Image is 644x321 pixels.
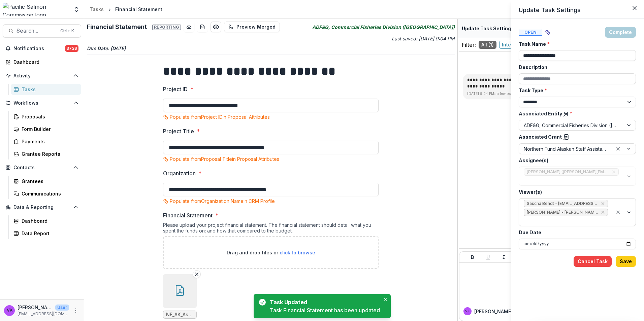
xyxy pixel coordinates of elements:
label: Associated Entity [519,110,632,117]
div: Remove Victor Keong - keong@psc.org [600,209,606,216]
button: Cancel Task [574,256,612,267]
div: Task Updated [270,298,377,306]
div: Clear selected options [614,145,622,153]
label: Assignee(s) [519,157,632,164]
button: Close [381,295,389,304]
label: Due Date [519,229,632,236]
span: Open [519,29,542,36]
span: Sascha Bendt - [EMAIL_ADDRESS][DOMAIN_NAME] [527,201,598,206]
label: Viewer(s) [519,188,632,195]
label: Associated Grant [519,133,632,141]
label: Description [519,64,632,71]
button: Complete [605,27,636,38]
div: Remove Sascha Bendt - bendt@psc.org [600,200,606,207]
button: View dependent tasks [542,27,553,38]
label: Task Name [519,40,632,47]
button: Close [629,3,640,13]
button: Save [616,256,636,267]
label: Task Type [519,87,632,94]
div: Task Financial Statement has been updated [270,306,380,314]
span: [PERSON_NAME] - [PERSON_NAME][EMAIL_ADDRESS][DOMAIN_NAME] [527,210,598,215]
div: Clear selected options [614,208,622,216]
